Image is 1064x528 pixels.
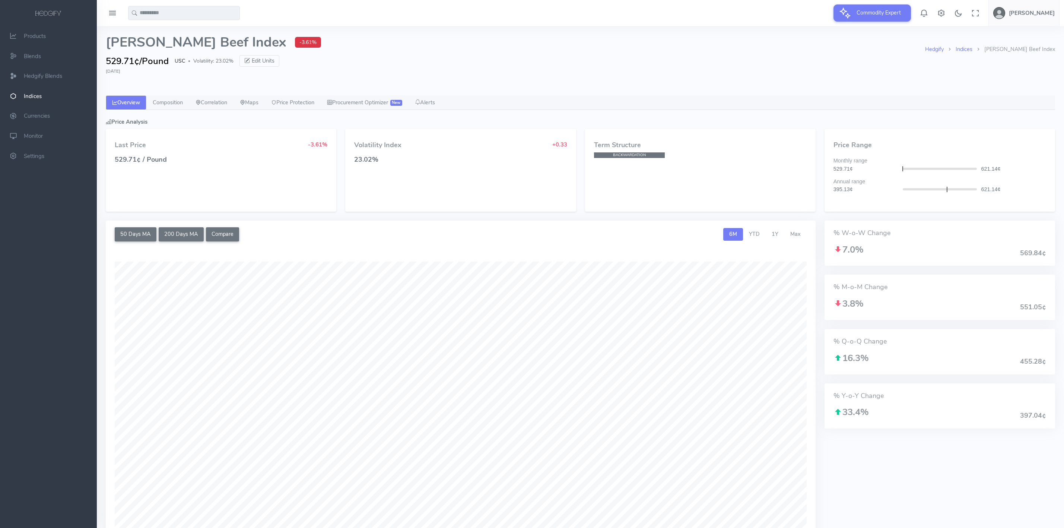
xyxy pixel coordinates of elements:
[321,95,409,110] a: Procurement Optimizer
[1020,250,1046,257] h4: 569.84¢
[193,57,234,65] span: Volatility: 23.02%
[977,165,1051,173] div: 621.14¢
[106,119,1055,125] h5: Price Analysis
[146,95,189,110] a: Composition
[833,298,864,310] span: 3.8%
[295,37,321,48] span: -3.61%
[833,284,1046,291] h4: % M-o-M Change
[390,100,402,106] span: New
[106,35,286,50] span: [PERSON_NAME] Beef Index
[833,244,864,256] span: 7.0%
[24,132,43,140] span: Monitor
[175,57,185,65] span: USC
[265,95,321,110] a: Price Protection
[729,230,737,238] span: 6M
[106,68,1055,75] div: [DATE]
[829,186,903,194] div: 395.13¢
[833,406,869,418] span: 33.4%
[189,95,234,110] a: Correlation
[833,9,911,16] a: Commodity Expert
[977,186,1051,194] div: 621.14¢
[993,7,1005,19] img: user-image
[115,142,146,149] h4: Last Price
[106,54,169,68] span: 529.71¢/Pound
[852,4,905,21] span: Commodity Expert
[24,72,62,80] span: Hedgify Blends
[159,227,204,241] button: 200 Days MA
[24,92,42,100] span: Indices
[833,352,869,364] span: 16.3%
[833,142,1046,149] h4: Price Range
[188,59,190,63] span: ●
[833,4,911,22] button: Commodity Expert
[24,53,41,60] span: Blends
[24,32,46,40] span: Products
[1020,304,1046,311] h4: 551.05¢
[234,95,265,110] a: Maps
[106,95,146,110] a: Overview
[956,45,972,53] a: Indices
[409,95,441,110] a: Alerts
[833,338,1046,345] h4: % Q-o-Q Change
[308,141,327,148] span: -3.61%
[1020,358,1046,366] h4: 455.28¢
[772,230,778,238] span: 1Y
[1009,10,1055,16] h5: [PERSON_NAME]
[206,227,239,241] button: Compare
[552,141,567,148] span: +0.33
[354,156,567,164] h4: 23.02%
[749,230,760,238] span: YTD
[115,227,156,241] button: 50 Days MA
[594,152,665,158] span: BACKWARDATION
[24,113,50,120] span: Currencies
[1020,412,1046,420] h4: 397.04¢
[115,156,327,164] h4: 529.71¢ / Pound
[829,178,1051,186] div: Annual range
[239,55,279,67] button: Edit Units
[829,157,1051,165] div: Monthly range
[24,152,44,160] span: Settings
[354,142,401,149] h4: Volatility Index
[925,45,944,53] a: Hedgify
[790,230,801,238] span: Max
[594,142,807,149] h4: Term Structure
[34,10,63,18] img: logo
[833,230,1046,237] h4: % W-o-W Change
[829,165,903,173] div: 529.71¢
[833,392,1046,400] h4: % Y-o-Y Change
[972,45,1055,54] li: [PERSON_NAME] Beef Index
